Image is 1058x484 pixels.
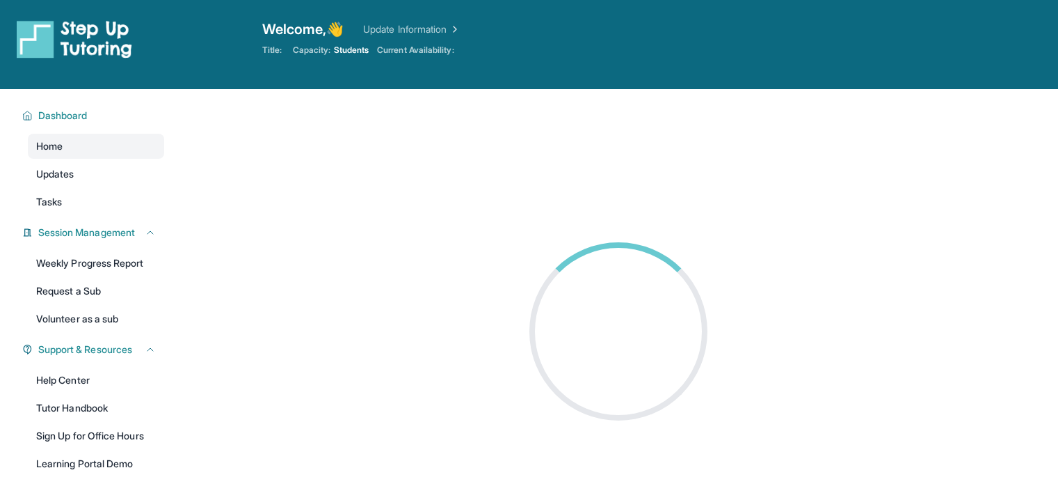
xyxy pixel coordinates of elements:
[28,306,164,331] a: Volunteer as a sub
[262,45,282,56] span: Title:
[28,134,164,159] a: Home
[17,19,132,58] img: logo
[36,167,74,181] span: Updates
[28,189,164,214] a: Tasks
[28,279,164,304] a: Request a Sub
[28,162,164,187] a: Updates
[38,226,135,240] span: Session Management
[262,19,344,39] span: Welcome, 👋
[28,423,164,448] a: Sign Up for Office Hours
[334,45,369,56] span: Students
[28,251,164,276] a: Weekly Progress Report
[33,343,156,357] button: Support & Resources
[38,343,132,357] span: Support & Resources
[28,451,164,476] a: Learning Portal Demo
[36,195,62,209] span: Tasks
[363,22,460,36] a: Update Information
[38,109,88,123] span: Dashboard
[447,22,460,36] img: Chevron Right
[377,45,454,56] span: Current Availability:
[28,396,164,421] a: Tutor Handbook
[293,45,331,56] span: Capacity:
[28,368,164,393] a: Help Center
[36,139,63,153] span: Home
[33,226,156,240] button: Session Management
[33,109,156,123] button: Dashboard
